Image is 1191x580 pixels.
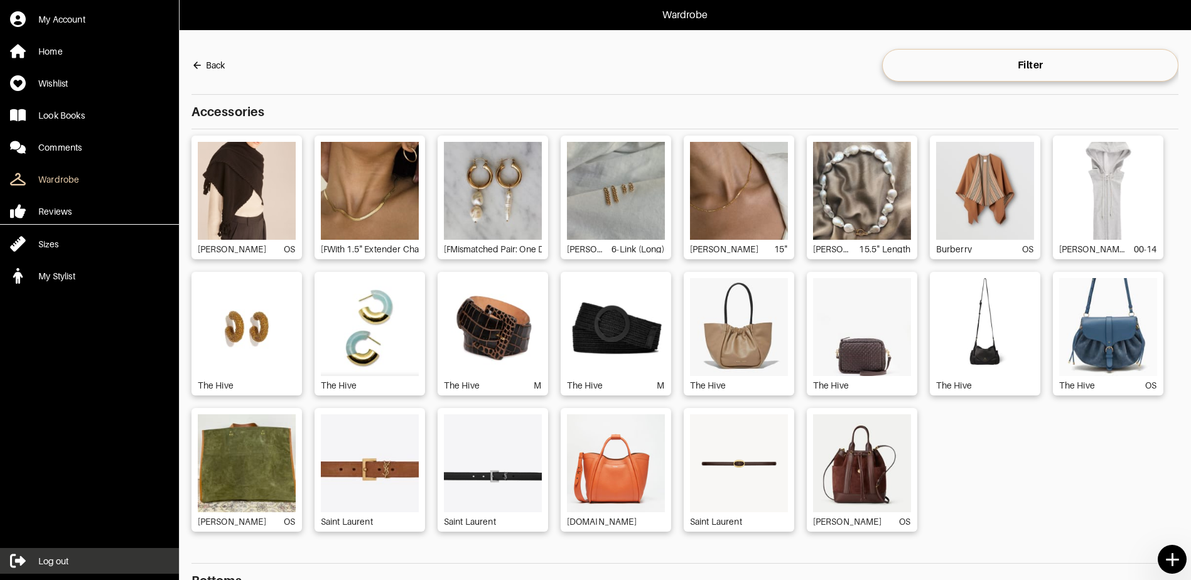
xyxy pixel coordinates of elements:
[813,515,888,525] div: [PERSON_NAME]
[936,379,978,389] div: The Hive
[813,243,860,253] div: [PERSON_NAME]
[191,53,225,78] button: Back
[198,243,272,253] div: [PERSON_NAME]
[198,414,296,512] img: gridImage
[567,278,665,376] img: gridImage
[1022,243,1033,253] div: OS
[321,414,419,512] img: gridImage
[198,142,296,240] img: gridImage
[444,278,542,376] img: gridImage
[774,243,788,253] div: 15"
[38,555,68,567] div: Log out
[1059,243,1134,253] div: [PERSON_NAME]
[936,278,1034,376] img: gridImage
[612,243,664,253] div: 6-Link (Long)
[191,94,1178,129] p: Accessories
[38,77,68,90] div: Wishlist
[813,278,911,376] img: gridImage
[534,379,541,389] div: M
[567,515,643,525] div: [DOMAIN_NAME]
[690,142,788,240] img: gridImage
[450,243,743,253] div: Mismatched Pair: One Double Round Pearl + One Elongated Straight Pearl
[284,515,295,525] div: OS
[892,59,1168,72] span: Filter
[321,278,419,376] img: gridImage
[813,379,855,389] div: The Hive
[444,414,542,512] img: gridImage
[38,173,79,186] div: Wardrobe
[690,278,788,376] img: gridImage
[936,243,978,253] div: Burberry
[813,414,911,512] img: gridImage
[567,243,612,253] div: [PERSON_NAME]
[690,243,765,253] div: [PERSON_NAME]
[657,379,664,389] div: M
[690,515,748,525] div: Saint Laurent
[38,13,85,26] div: My Account
[936,142,1034,240] img: gridImage
[198,278,296,376] img: gridImage
[198,379,240,389] div: The Hive
[1059,379,1101,389] div: The Hive
[444,515,502,525] div: Saint Laurent
[1145,379,1156,389] div: OS
[444,243,450,253] div: [PERSON_NAME]
[690,379,732,389] div: The Hive
[444,379,486,389] div: The Hive
[690,414,788,512] img: gridImage
[444,142,542,240] img: gridImage
[859,243,910,253] div: 15.5" Length
[38,45,63,58] div: Home
[567,142,665,240] img: gridImage
[38,205,72,218] div: Reviews
[38,238,58,250] div: Sizes
[321,142,419,240] img: gridImage
[882,49,1178,82] button: Filter
[38,141,82,154] div: Comments
[1059,278,1157,376] img: gridImage
[198,515,272,525] div: [PERSON_NAME]
[662,8,708,23] p: Wardrobe
[321,379,363,389] div: The Hive
[321,243,327,253] div: [PERSON_NAME]
[813,142,911,240] img: gridImage
[1134,243,1157,253] div: 00-14
[327,243,426,253] div: With 1.5" Extender Chain
[567,414,665,512] img: gridImage
[321,515,379,525] div: Saint Laurent
[1059,142,1157,240] img: gridImage
[284,243,295,253] div: OS
[206,59,225,72] div: Back
[38,109,85,122] div: Look Books
[567,379,609,389] div: The Hive
[899,515,910,525] div: OS
[38,270,75,282] div: My Stylist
